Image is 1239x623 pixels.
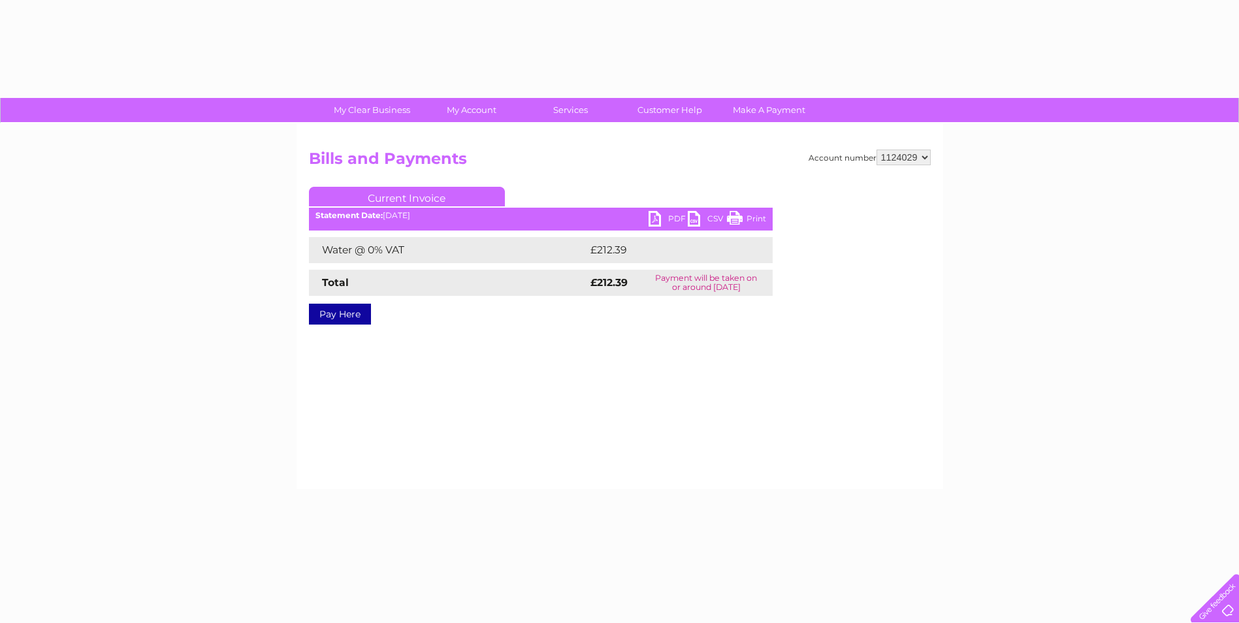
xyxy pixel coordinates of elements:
[715,98,823,122] a: Make A Payment
[649,211,688,230] a: PDF
[315,210,383,220] b: Statement Date:
[616,98,724,122] a: Customer Help
[809,150,931,165] div: Account number
[309,211,773,220] div: [DATE]
[309,150,931,174] h2: Bills and Payments
[322,276,349,289] strong: Total
[688,211,727,230] a: CSV
[590,276,628,289] strong: £212.39
[727,211,766,230] a: Print
[517,98,624,122] a: Services
[417,98,525,122] a: My Account
[640,270,772,296] td: Payment will be taken on or around [DATE]
[309,237,587,263] td: Water @ 0% VAT
[309,304,371,325] a: Pay Here
[318,98,426,122] a: My Clear Business
[309,187,505,206] a: Current Invoice
[587,237,748,263] td: £212.39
